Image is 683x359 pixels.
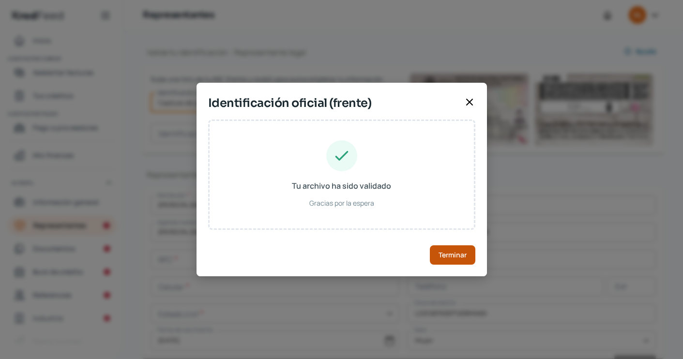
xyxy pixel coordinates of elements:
[309,197,374,209] span: Gracias por la espera
[208,94,460,112] span: Identificación oficial (frente)
[292,179,391,193] span: Tu archivo ha sido validado
[326,140,357,171] img: Tu archivo ha sido validado
[430,245,475,265] button: Terminar
[439,252,467,258] span: Terminar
